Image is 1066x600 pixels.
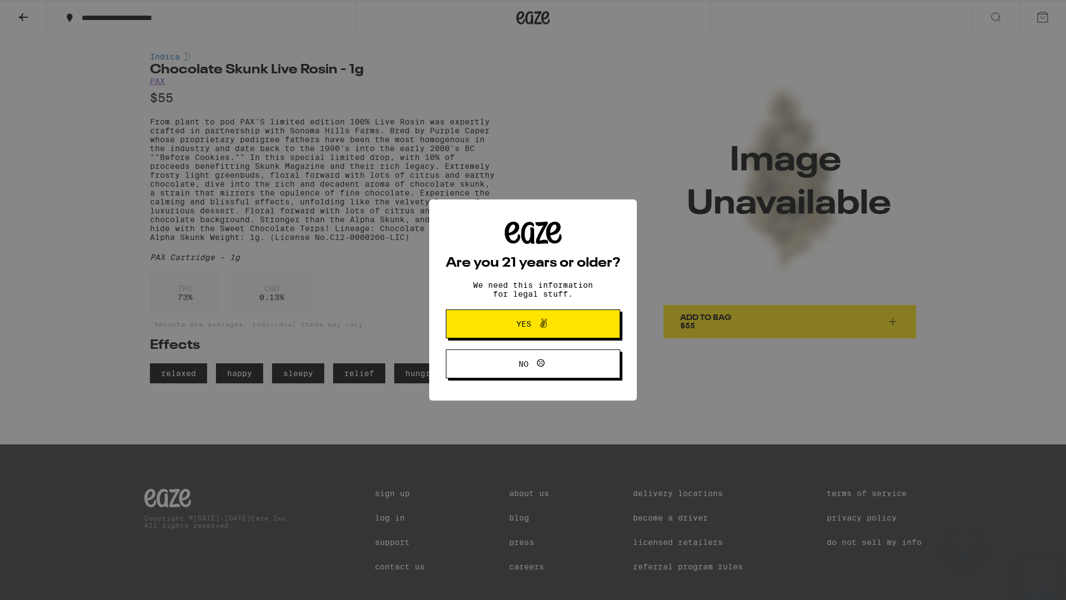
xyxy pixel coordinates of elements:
button: Yes [446,309,620,338]
button: No [446,349,620,378]
iframe: Button to launch messaging window [1022,556,1057,591]
span: Yes [516,320,531,328]
p: We need this information for legal stuff. [464,281,602,298]
h2: Are you 21 years or older? [446,257,620,270]
span: No [519,360,529,368]
iframe: Close message [953,529,975,551]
